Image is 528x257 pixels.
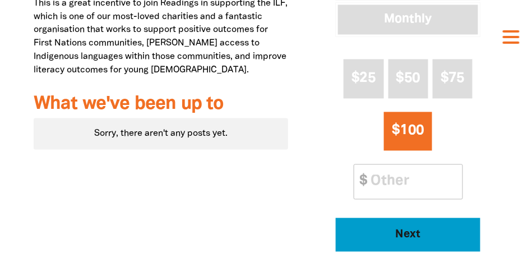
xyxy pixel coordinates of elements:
[34,94,288,114] h3: What we've been up to
[34,118,288,150] div: Paginated content
[336,3,480,38] button: Monthly
[363,165,462,199] input: Other
[354,165,368,199] span: $
[384,112,432,151] button: $100
[344,59,383,98] button: $25
[351,230,465,241] span: Next
[433,59,473,98] button: $75
[392,125,424,137] span: $100
[388,59,428,98] button: $50
[34,118,288,150] div: Sorry, there aren't any posts yet.
[351,72,376,85] span: $25
[441,72,465,85] span: $75
[336,218,480,252] button: Pay with Credit Card
[396,72,420,85] span: $50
